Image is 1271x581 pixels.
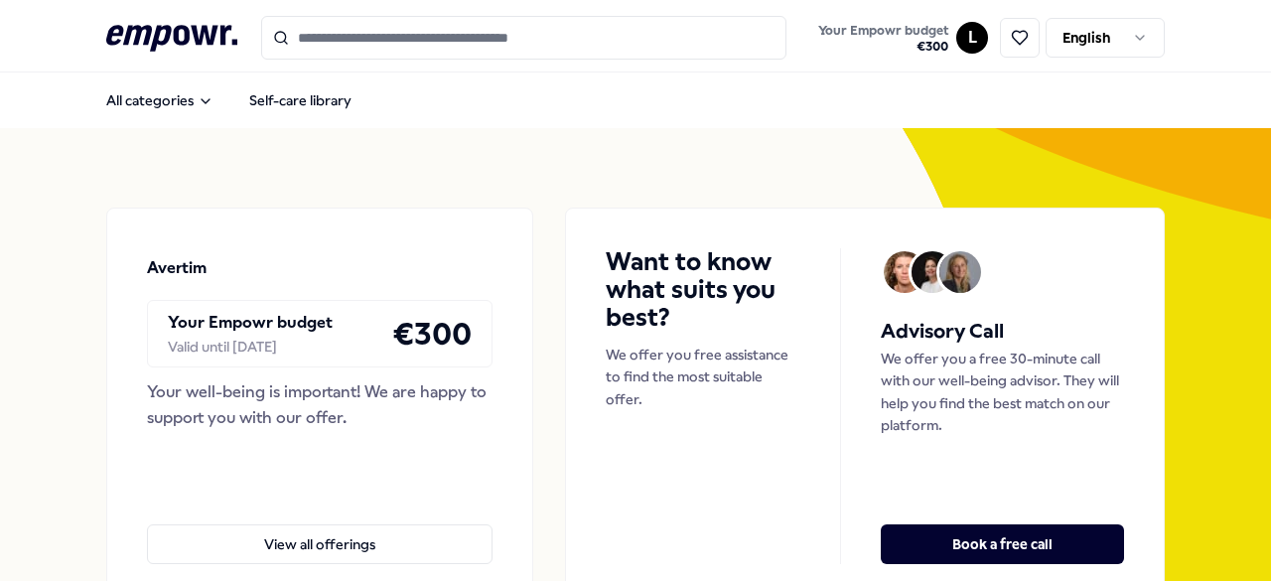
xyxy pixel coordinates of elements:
[912,251,953,293] img: Avatar
[147,493,493,564] a: View all offerings
[881,524,1124,564] button: Book a free call
[392,309,472,359] h4: € 300
[90,80,367,120] nav: Main
[956,22,988,54] button: L
[147,524,493,564] button: View all offerings
[884,251,925,293] img: Avatar
[881,316,1124,348] h5: Advisory Call
[881,348,1124,437] p: We offer you a free 30-minute call with our well-being advisor. They will help you find the best ...
[606,344,800,410] p: We offer you free assistance to find the most suitable offer.
[147,255,207,281] p: Avertim
[233,80,367,120] a: Self-care library
[261,16,787,60] input: Search for products, categories or subcategories
[818,39,948,55] span: € 300
[90,80,229,120] button: All categories
[810,17,956,59] a: Your Empowr budget€300
[818,23,948,39] span: Your Empowr budget
[814,19,952,59] button: Your Empowr budget€300
[168,310,333,336] p: Your Empowr budget
[168,336,333,358] div: Valid until [DATE]
[939,251,981,293] img: Avatar
[147,379,493,430] div: Your well-being is important! We are happy to support you with our offer.
[606,248,800,332] h4: Want to know what suits you best?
